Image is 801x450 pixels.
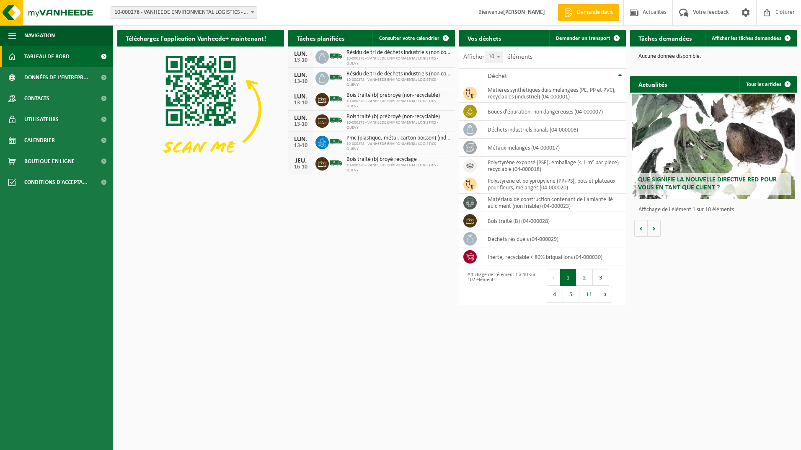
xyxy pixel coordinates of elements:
[481,248,626,266] td: inerte, recyclable < 80% briquaillons (04-000030)
[346,49,451,56] span: Résidu de tri de déchets industriels (non comparable au déchets ménagers)
[24,25,55,46] span: Navigation
[481,157,626,175] td: polystyrène expansé (PSE), emballage (< 1 m² par pièce) recyclable (04-000018)
[558,4,619,21] a: Demande devis
[346,114,451,120] span: Bois traité (b) prébroyé (non-recyclable)
[24,46,70,67] span: Tableau de bord
[292,136,309,143] div: LUN.
[329,49,343,63] img: BL-SO-LV
[463,54,532,60] label: Afficher éléments
[292,51,309,57] div: LUN.
[292,143,309,149] div: 13-10
[638,207,793,213] p: Affichage de l'élément 1 sur 10 éléments
[379,36,439,41] span: Consulter votre calendrier
[712,36,781,41] span: Afficher les tâches demandées
[634,220,648,237] button: Vorige
[288,30,353,46] h2: Tâches planifiées
[488,73,507,80] span: Déchet
[593,269,609,286] button: 3
[599,286,612,303] button: Next
[24,151,75,172] span: Boutique en ligne
[346,71,451,78] span: Résidu de tri de déchets industriels (non comparable au déchets ménagers)
[24,67,88,88] span: Données de l'entrepr...
[503,9,545,16] strong: [PERSON_NAME]
[329,92,343,106] img: BL-SO-LV
[292,158,309,164] div: JEU.
[292,100,309,106] div: 13-10
[556,36,610,41] span: Demander un transport
[481,212,626,230] td: bois traité (B) (04-000028)
[346,92,451,99] span: Bois traité (b) prébroyé (non-recyclable)
[292,164,309,170] div: 16-10
[481,121,626,139] td: déchets industriels banals (04-000008)
[481,194,626,212] td: matériaux de construction contenant de l'amiante lié au ciment (non friable) (04-000023)
[547,286,563,303] button: 4
[24,130,55,151] span: Calendrier
[111,7,257,18] span: 10-000278 - VANHEEDE ENVIRONMENTAL LOGISTICS - QUEVY - QUÉVY-LE-GRAND
[117,47,284,172] img: Download de VHEPlus App
[24,109,59,130] span: Utilisateurs
[549,30,625,47] a: Demander un transport
[346,78,451,88] span: 10-000278 - VANHEEDE ENVIRONMENTAL LOGISTICS - QUEVY
[292,122,309,127] div: 13-10
[292,79,309,85] div: 13-10
[24,88,49,109] span: Contacts
[24,172,88,193] span: Conditions d'accepta...
[560,269,576,286] button: 1
[329,113,343,127] img: BL-SO-LV
[463,268,538,303] div: Affichage de l'élément 1 à 10 sur 102 éléments
[638,54,788,59] p: Aucune donnée disponible.
[481,139,626,157] td: métaux mélangés (04-000017)
[292,57,309,63] div: 13-10
[576,269,593,286] button: 2
[459,30,509,46] h2: Vos déchets
[117,30,274,46] h2: Téléchargez l'application Vanheede+ maintenant!
[630,76,675,92] h2: Actualités
[346,156,451,163] span: Bois traité (b) broyé recyclage
[111,6,257,19] span: 10-000278 - VANHEEDE ENVIRONMENTAL LOGISTICS - QUEVY - QUÉVY-LE-GRAND
[292,93,309,100] div: LUN.
[485,51,503,63] span: 10
[346,135,451,142] span: Pmc (plastique, métal, carton boisson) (industriel)
[329,156,343,170] img: BL-SO-LV
[346,163,451,173] span: 10-000278 - VANHEEDE ENVIRONMENTAL LOGISTICS - QUEVY
[372,30,454,47] a: Consulter votre calendrier
[329,134,343,149] img: BL-SO-LV
[329,70,343,85] img: BL-SO-LV
[481,175,626,194] td: polystyrène et polypropylène (PP+PS), pots et plateaux pour fleurs, mélangés (04-000020)
[632,94,795,199] a: Que signifie la nouvelle directive RED pour vous en tant que client ?
[292,115,309,122] div: LUN.
[575,8,615,17] span: Demande devis
[563,286,579,303] button: 5
[481,103,626,121] td: boues d'épuration, non dangereuses (04-000007)
[579,286,599,303] button: 11
[481,84,626,103] td: matières synthétiques durs mélangées (PE, PP et PVC), recyclables (industriel) (04-000001)
[739,76,796,93] a: Tous les articles
[346,120,451,130] span: 10-000278 - VANHEEDE ENVIRONMENTAL LOGISTICS - QUEVY
[705,30,796,47] a: Afficher les tâches demandées
[547,269,560,286] button: Previous
[648,220,661,237] button: Volgende
[292,72,309,79] div: LUN.
[630,30,700,46] h2: Tâches demandées
[4,432,140,450] iframe: chat widget
[346,142,451,152] span: 10-000278 - VANHEEDE ENVIRONMENTAL LOGISTICS - QUEVY
[638,176,777,191] span: Que signifie la nouvelle directive RED pour vous en tant que client ?
[346,99,451,109] span: 10-000278 - VANHEEDE ENVIRONMENTAL LOGISTICS - QUEVY
[346,56,451,66] span: 10-000278 - VANHEEDE ENVIRONMENTAL LOGISTICS - QUEVY
[481,230,626,248] td: déchets résiduels (04-000029)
